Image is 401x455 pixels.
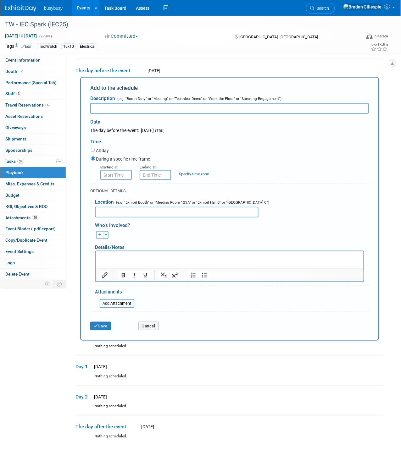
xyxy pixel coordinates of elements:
[315,6,329,11] span: Search
[140,165,157,169] small: Ending at:
[90,188,369,194] div: OPTIONAL DETAILS:
[92,395,107,400] span: [DATE]
[75,344,384,355] div: Nothing scheduled.
[103,33,141,40] button: Committed
[90,84,369,92] div: Add to the schedule
[5,170,24,175] span: Playbook
[0,223,66,234] a: Event Binder (.pdf export)
[96,251,364,269] iframe: Rich Text Area
[0,111,66,122] a: Asset Reservations
[140,271,151,280] button: Underline
[96,147,109,154] label: All day
[0,212,66,223] a: Attachments10
[75,394,91,401] span: Day 2
[140,170,171,180] input: End Time
[0,235,66,246] a: Copy/Duplicate Event
[5,91,21,96] span: Staff
[44,6,63,11] span: busybusy
[0,269,66,280] a: Delete Event
[0,246,66,257] a: Event Settings
[5,136,26,141] span: Shipments
[0,201,66,212] a: ROI, Objectives & ROO
[92,365,107,370] span: [DATE]
[5,238,47,243] span: Copy/Duplicate Event
[39,34,52,38] span: (2 days)
[78,43,97,50] div: Electrical
[5,114,43,119] span: Asset Reservations
[5,260,15,265] span: Logs
[100,165,119,169] small: Starting at:
[116,96,281,101] span: (e.g. "Booth Duty" or "Meeting" or "Technical Demo" or "Work the Floor" or "Speaking Engagement")
[20,69,23,73] i: Booth reservation complete
[159,271,169,280] button: Subscript
[75,374,384,385] div: Nothing scheduled.
[115,200,269,205] span: (e.g. "Exhibit Booth" or "Meeting Room 123A" or "Exhibit Hall B" or "[GEOGRAPHIC_DATA] C")
[0,77,66,88] a: Performance (Special Tab)
[0,100,66,111] a: Travel Reservations6
[374,34,388,39] div: In-Person
[371,43,388,46] div: Event Rating
[5,226,56,231] span: Event Binder (.pdf export)
[75,67,145,74] span: The day before the event
[90,128,139,133] span: The day before the event:
[90,114,201,127] div: Date
[5,102,50,107] span: Travel Reservations
[95,219,369,229] div: Who's involved?
[118,271,129,280] button: Bold
[16,91,21,96] span: 3
[3,19,356,30] div: TW - IEC Spark (IEC25)
[140,128,154,133] span: [DATE]
[5,43,31,50] td: Tags
[170,271,180,280] button: Superscript
[99,271,110,280] button: Insert/edit link
[90,134,369,147] div: Time
[5,69,25,74] span: Booth
[199,271,210,280] button: Bullet list
[0,167,66,178] a: Playbook
[0,66,66,77] a: Booth
[21,44,31,49] a: Edit
[179,172,209,176] a: Specify time zone
[5,33,38,39] span: [DATE] [DATE]
[0,88,66,99] a: Staff3
[139,425,154,430] span: [DATE]
[5,271,30,277] span: Delete Event
[0,156,66,167] a: Tasks5%
[5,58,41,63] span: Event Information
[45,103,50,107] span: 6
[5,249,34,254] span: Event Settings
[146,68,160,73] span: [DATE]
[90,96,115,101] span: Description
[5,5,36,12] img: ExhibitDay
[0,134,66,145] a: Shipments
[155,128,164,133] span: (Thu)
[37,43,59,50] div: ToolWatch
[5,159,24,164] span: Tasks
[5,215,38,220] span: Attachments
[138,322,159,331] button: Cancel
[96,156,150,162] label: During a specific time frame
[5,148,32,153] span: Sponsorships
[5,125,26,130] span: Giveaways
[343,3,382,10] img: Braden Gillespie
[0,122,66,133] a: Giveaways
[0,257,66,268] a: Logs
[61,43,76,50] div: 10x10
[18,33,24,38] span: to
[188,271,199,280] button: Numbered list
[75,424,138,430] span: The day after the event
[5,193,19,198] span: Budget
[0,178,66,189] a: Misc. Expenses & Credits
[0,190,66,201] a: Budget
[95,289,134,297] div: Attachments
[239,35,318,39] span: [GEOGRAPHIC_DATA], [GEOGRAPHIC_DATA]
[0,145,66,156] a: Sponsorships
[5,80,57,85] span: Performance (Special Tab)
[17,159,24,164] span: 5%
[95,239,364,251] div: Details/Notes
[5,181,54,186] span: Misc. Expenses & Credits
[53,280,66,288] td: Toggle Event Tabs
[129,271,140,280] button: Italic
[75,434,384,445] div: Nothing scheduled.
